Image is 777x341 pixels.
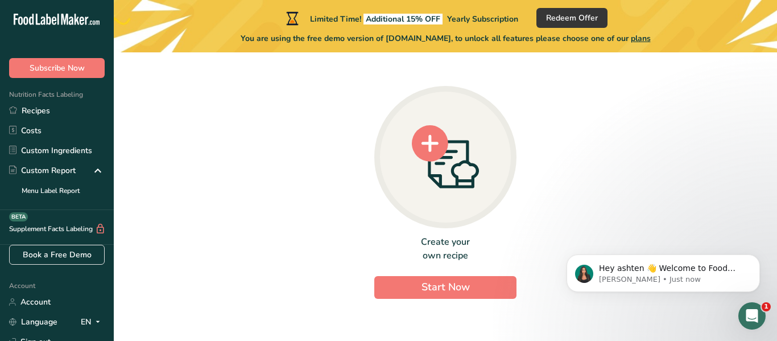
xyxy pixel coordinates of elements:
div: EN [81,315,105,329]
span: Start Now [421,280,470,294]
div: BETA [9,212,28,221]
iframe: Intercom notifications message [549,231,777,310]
iframe: Intercom live chat [738,302,766,330]
a: Book a Free Demo [9,245,105,265]
span: Redeem Offer [546,12,598,24]
button: Start Now [374,276,516,299]
button: Redeem Offer [536,8,607,28]
span: Additional 15% OFF [363,14,443,24]
a: Language [9,312,57,332]
div: Create your own recipe [374,235,516,262]
span: Subscribe Now [30,62,85,74]
div: Limited Time! [284,11,518,25]
span: Yearly Subscription [447,14,518,24]
span: You are using the free demo version of [DOMAIN_NAME], to unlock all features please choose one of... [241,32,651,44]
span: plans [631,33,651,44]
span: 1 [762,302,771,311]
div: Custom Report [9,165,76,176]
button: Subscribe Now [9,58,105,78]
